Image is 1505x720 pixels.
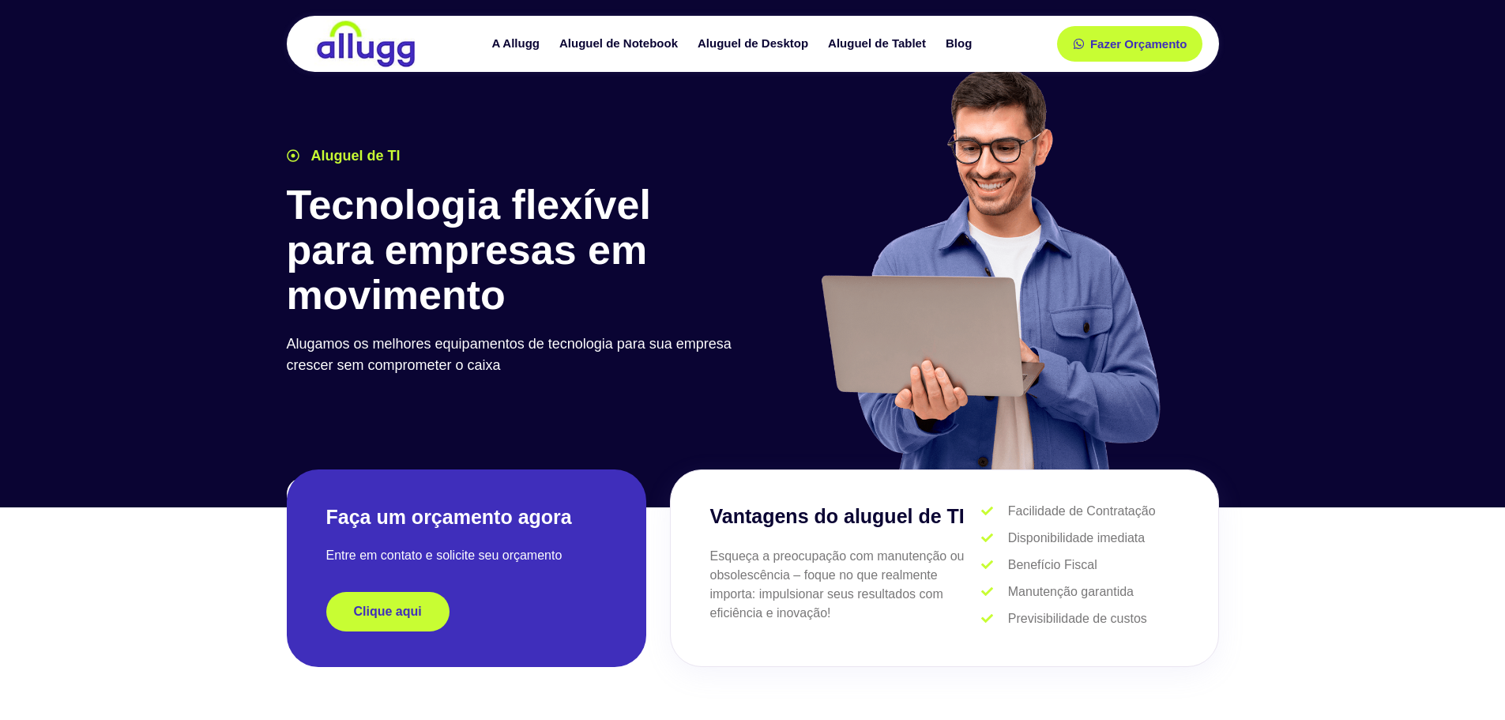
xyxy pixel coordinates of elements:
a: Aluguel de Tablet [820,30,938,58]
a: A Allugg [483,30,551,58]
a: Aluguel de Notebook [551,30,690,58]
img: aluguel de ti para startups [815,66,1164,469]
a: Blog [938,30,984,58]
h2: Faça um orçamento agora [326,504,607,530]
a: Fazer Orçamento [1057,26,1203,62]
span: Manutenção garantida [1004,582,1134,601]
span: Clique aqui [354,605,422,618]
h3: Vantagens do aluguel de TI [710,502,982,532]
a: Aluguel de Desktop [690,30,820,58]
h1: Tecnologia flexível para empresas em movimento [287,183,745,319]
span: Facilidade de Contratação [1004,502,1156,521]
span: Fazer Orçamento [1090,38,1187,50]
p: Entre em contato e solicite seu orçamento [326,546,607,565]
img: locação de TI é Allugg [314,20,417,68]
span: Disponibilidade imediata [1004,529,1145,548]
a: Clique aqui [326,592,450,631]
p: Alugamos os melhores equipamentos de tecnologia para sua empresa crescer sem comprometer o caixa [287,334,745,376]
span: Previsibilidade de custos [1004,609,1147,628]
span: Aluguel de TI [307,145,401,167]
span: Benefício Fiscal [1004,556,1097,575]
p: Esqueça a preocupação com manutenção ou obsolescência – foque no que realmente importa: impulsion... [710,547,982,623]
